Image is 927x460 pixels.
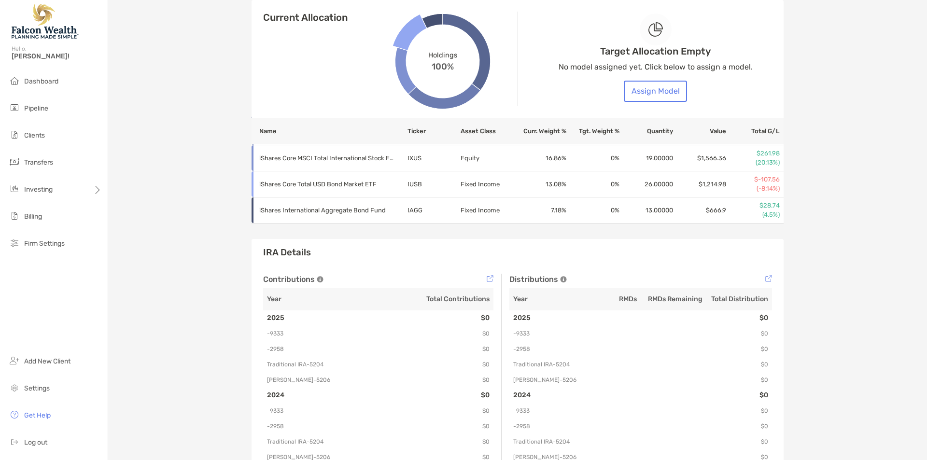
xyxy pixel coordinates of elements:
[706,388,772,403] td: $0
[9,436,20,447] img: logout icon
[9,355,20,366] img: add_new_client icon
[575,288,641,310] th: RMDs
[407,145,460,171] td: IXUS
[560,276,567,283] img: Tooltip
[706,326,772,341] td: $0
[24,239,65,248] span: Firm Settings
[674,145,727,171] td: $1,566.36
[263,418,379,434] td: - 2958
[252,118,407,144] th: Name
[727,149,780,158] p: $261.98
[620,171,673,197] td: 26.00000
[706,403,772,418] td: $0
[263,372,379,388] td: [PERSON_NAME] - 5206
[509,372,575,388] td: [PERSON_NAME] - 5206
[379,288,494,310] th: Total Contributions
[317,276,323,283] img: Tooltip
[24,357,70,365] span: Add New Client
[24,104,48,112] span: Pipeline
[263,434,379,449] td: Traditional IRA - 5204
[509,357,575,372] td: Traditional IRA - 5204
[9,210,20,222] img: billing icon
[509,310,575,326] td: 2025
[706,434,772,449] td: $0
[407,118,460,144] th: Ticker
[624,81,687,102] button: Assign Model
[263,12,348,23] h4: Current Allocation
[509,288,575,310] th: Year
[379,341,494,357] td: $0
[509,341,575,357] td: - 2958
[460,197,513,223] td: Fixed Income
[706,372,772,388] td: $0
[9,75,20,86] img: dashboard icon
[428,51,457,59] span: Holdings
[9,382,20,393] img: settings icon
[407,171,460,197] td: IUSB
[727,184,780,193] p: (-8.14%)
[513,145,566,171] td: 16.86 %
[24,384,50,392] span: Settings
[765,275,772,282] img: Tooltip
[263,288,379,310] th: Year
[559,61,753,73] p: No model assigned yet. Click below to assign a model.
[24,131,45,139] span: Clients
[379,418,494,434] td: $0
[24,212,42,221] span: Billing
[9,129,20,140] img: clients icon
[263,403,379,418] td: - 9333
[620,197,673,223] td: 13.00000
[513,118,566,144] th: Curr. Weight %
[9,183,20,195] img: investing icon
[706,418,772,434] td: $0
[674,171,727,197] td: $1,214.98
[379,388,494,403] td: $0
[263,357,379,372] td: Traditional IRA - 5204
[379,372,494,388] td: $0
[460,118,513,144] th: Asset Class
[432,59,454,72] span: 100%
[509,403,575,418] td: - 9333
[259,204,394,216] p: iShares International Aggregate Bond Fund
[727,158,780,167] p: (20.13%)
[24,158,53,167] span: Transfers
[487,275,493,282] img: Tooltip
[263,326,379,341] td: - 9333
[379,326,494,341] td: $0
[9,102,20,113] img: pipeline icon
[263,274,493,285] div: Contributions
[509,388,575,403] td: 2024
[259,152,394,164] p: iShares Core MSCI Total International Stock ETF
[706,357,772,372] td: $0
[641,288,706,310] th: RMDs Remaining
[263,341,379,357] td: - 2958
[379,434,494,449] td: $0
[263,247,772,258] h3: IRA Details
[9,409,20,420] img: get-help icon
[509,418,575,434] td: - 2958
[674,197,727,223] td: $666.9
[259,178,394,190] p: iShares Core Total USD Bond Market ETF
[567,171,620,197] td: 0 %
[567,197,620,223] td: 0 %
[12,52,102,60] span: [PERSON_NAME]!
[24,411,51,419] span: Get Help
[12,4,79,39] img: Falcon Wealth Planning Logo
[727,210,780,219] p: (4.5%)
[706,310,772,326] td: $0
[263,310,379,326] td: 2025
[727,201,780,210] p: $28.74
[509,326,575,341] td: - 9333
[24,77,58,85] span: Dashboard
[509,434,575,449] td: Traditional IRA - 5204
[407,197,460,223] td: IAGG
[706,288,772,310] th: Total Distribution
[24,438,47,446] span: Log out
[9,237,20,249] img: firm-settings icon
[379,403,494,418] td: $0
[379,310,494,326] td: $0
[24,185,53,194] span: Investing
[460,145,513,171] td: Equity
[379,357,494,372] td: $0
[509,274,772,285] div: Distributions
